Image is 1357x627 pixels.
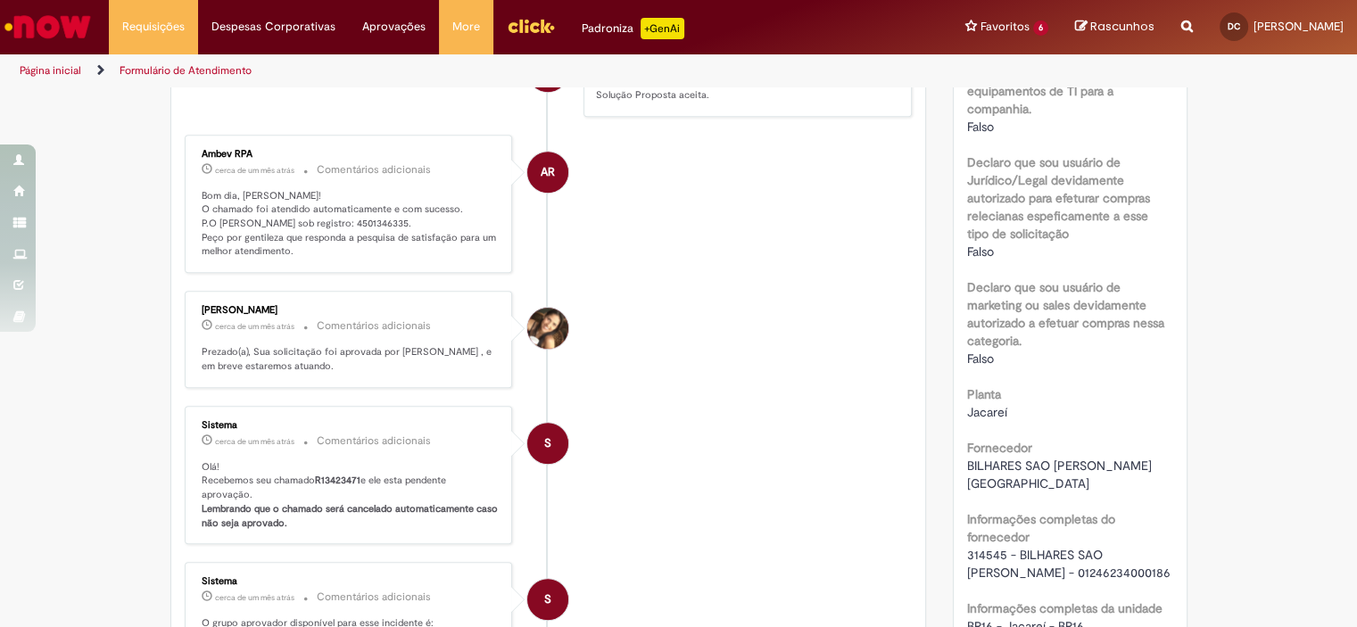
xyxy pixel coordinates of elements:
[317,590,431,605] small: Comentários adicionais
[527,423,568,464] div: System
[452,18,480,36] span: More
[1075,19,1154,36] a: Rascunhos
[967,458,1152,491] span: BILHARES SAO [PERSON_NAME][GEOGRAPHIC_DATA]
[215,592,294,603] time: 18/08/2025 09:11:10
[317,318,431,334] small: Comentários adicionais
[967,547,1171,581] span: 314545 - BILHARES SAO [PERSON_NAME] - 01246234000186
[527,152,568,193] div: Ambev RPA
[967,154,1150,242] b: Declaro que sou usuário de Jurídico/Legal devidamente autorizado para efeturar compras relecianas...
[641,18,684,39] p: +GenAi
[202,189,499,260] p: Bom dia, [PERSON_NAME]! O chamado foi atendido automaticamente e com sucesso. P.O [PERSON_NAME] s...
[544,578,551,621] span: S
[317,433,431,449] small: Comentários adicionais
[967,440,1032,456] b: Fornecedor
[967,404,1007,420] span: Jacareí
[215,436,294,447] time: 18/08/2025 09:11:10
[967,351,994,367] span: Falso
[202,576,499,587] div: Sistema
[120,63,252,78] a: Formulário de Atendimento
[1090,18,1154,35] span: Rascunhos
[202,420,499,431] div: Sistema
[967,243,994,260] span: Falso
[215,165,294,176] time: 18/08/2025 10:31:51
[967,279,1164,349] b: Declaro que sou usuário de marketing ou sales devidamente autorizado a efetuar compras nessa cate...
[596,88,893,103] p: Solução Proposta aceita.
[362,18,426,36] span: Aprovações
[967,600,1163,616] b: Informações completas da unidade
[202,460,499,531] p: Olá! Recebemos seu chamado e ele esta pendente aprovação.
[967,119,994,135] span: Falso
[582,18,684,39] div: Padroniza
[202,502,501,530] b: Lembrando que o chamado será cancelado automaticamente caso não seja aprovado.
[507,12,555,39] img: click_logo_yellow_360x200.png
[967,511,1115,545] b: Informações completas do fornecedor
[215,321,294,332] time: 18/08/2025 09:18:09
[215,321,294,332] span: cerca de um mês atrás
[967,386,1001,402] b: Planta
[527,579,568,620] div: System
[215,592,294,603] span: cerca de um mês atrás
[20,63,81,78] a: Página inicial
[202,345,499,373] p: Prezado(a), Sua solicitação foi aprovada por [PERSON_NAME] , e em breve estaremos atuando.
[1228,21,1240,32] span: DC
[981,18,1030,36] span: Favoritos
[2,9,94,45] img: ServiceNow
[202,149,499,160] div: Ambev RPA
[215,165,294,176] span: cerca de um mês atrás
[317,162,431,177] small: Comentários adicionais
[967,29,1155,117] b: Declaro que eu sou usuário de TechOPs devidamente autorizado para efetuar compras de equipamentos...
[122,18,185,36] span: Requisições
[13,54,891,87] ul: Trilhas de página
[215,436,294,447] span: cerca de um mês atrás
[1033,21,1048,36] span: 6
[541,151,555,194] span: AR
[527,308,568,349] div: Giovana Rodrigues Souza Costa
[315,474,360,487] b: R13423471
[1254,19,1344,34] span: [PERSON_NAME]
[544,422,551,465] span: S
[211,18,335,36] span: Despesas Corporativas
[202,305,499,316] div: [PERSON_NAME]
